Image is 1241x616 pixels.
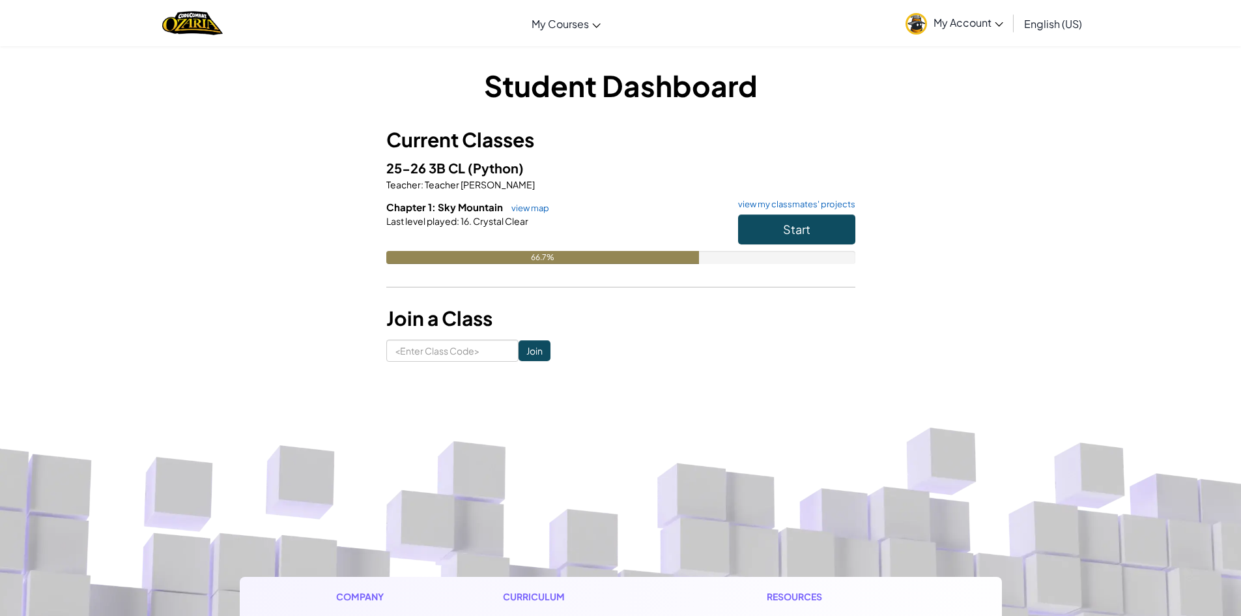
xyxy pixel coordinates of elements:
[386,304,855,333] h3: Join a Class
[386,65,855,106] h1: Student Dashboard
[525,6,607,41] a: My Courses
[162,10,223,37] a: Ozaria by CodeCombat logo
[421,179,423,190] span: :
[423,179,535,190] span: Teacher [PERSON_NAME]
[783,222,810,237] span: Start
[472,215,528,227] span: Crystal Clear
[767,590,906,604] h1: Resources
[1024,17,1082,31] span: English (US)
[532,17,589,31] span: My Courses
[459,215,472,227] span: 16.
[336,590,397,604] h1: Company
[386,201,505,213] span: Chapter 1: Sky Mountain
[386,179,421,190] span: Teacher
[738,214,855,244] button: Start
[519,340,550,361] input: Join
[1018,6,1089,41] a: English (US)
[899,3,1010,44] a: My Account
[934,16,1003,29] span: My Account
[503,590,661,604] h1: Curriculum
[468,160,524,176] span: (Python)
[386,125,855,154] h3: Current Classes
[162,10,223,37] img: Home
[386,215,457,227] span: Last level played
[906,13,927,35] img: avatar
[386,251,699,264] div: 66.7%
[386,160,468,176] span: 25-26 3B CL
[505,203,549,213] a: view map
[732,200,855,209] a: view my classmates' projects
[457,215,459,227] span: :
[386,340,519,362] input: <Enter Class Code>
